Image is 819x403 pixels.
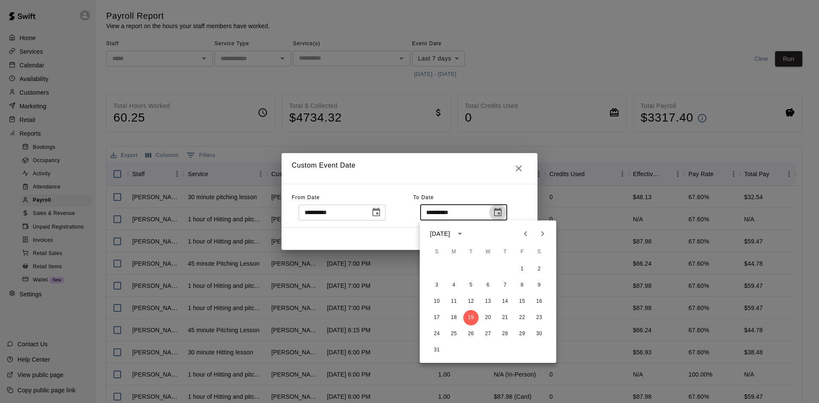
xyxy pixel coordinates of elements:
[429,294,444,309] button: 10
[446,294,462,309] button: 11
[531,310,547,325] button: 23
[429,342,444,358] button: 31
[517,225,534,242] button: Previous month
[531,294,547,309] button: 16
[429,244,444,261] span: Sunday
[514,310,530,325] button: 22
[446,278,462,293] button: 4
[480,278,496,293] button: 6
[534,225,551,242] button: Next month
[463,326,479,342] button: 26
[497,244,513,261] span: Thursday
[531,278,547,293] button: 9
[489,204,506,221] button: Choose date, selected date is Aug 19, 2025
[446,310,462,325] button: 18
[480,326,496,342] button: 27
[292,194,320,200] span: From Date
[429,326,444,342] button: 24
[531,326,547,342] button: 30
[429,278,444,293] button: 3
[282,153,537,184] h2: Custom Event Date
[446,326,462,342] button: 25
[497,294,513,309] button: 14
[463,310,479,325] button: 19
[514,326,530,342] button: 29
[480,310,496,325] button: 20
[463,278,479,293] button: 5
[497,310,513,325] button: 21
[453,226,467,241] button: calendar view is open, switch to year view
[430,229,450,238] div: [DATE]
[463,294,479,309] button: 12
[480,294,496,309] button: 13
[413,194,434,200] span: To Date
[510,160,527,177] button: Close
[514,278,530,293] button: 8
[514,244,530,261] span: Friday
[368,204,385,221] button: Choose date, selected date is Aug 15, 2025
[531,261,547,277] button: 2
[429,310,444,325] button: 17
[480,244,496,261] span: Wednesday
[446,244,462,261] span: Monday
[463,244,479,261] span: Tuesday
[514,294,530,309] button: 15
[497,326,513,342] button: 28
[497,278,513,293] button: 7
[531,244,547,261] span: Saturday
[514,261,530,277] button: 1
